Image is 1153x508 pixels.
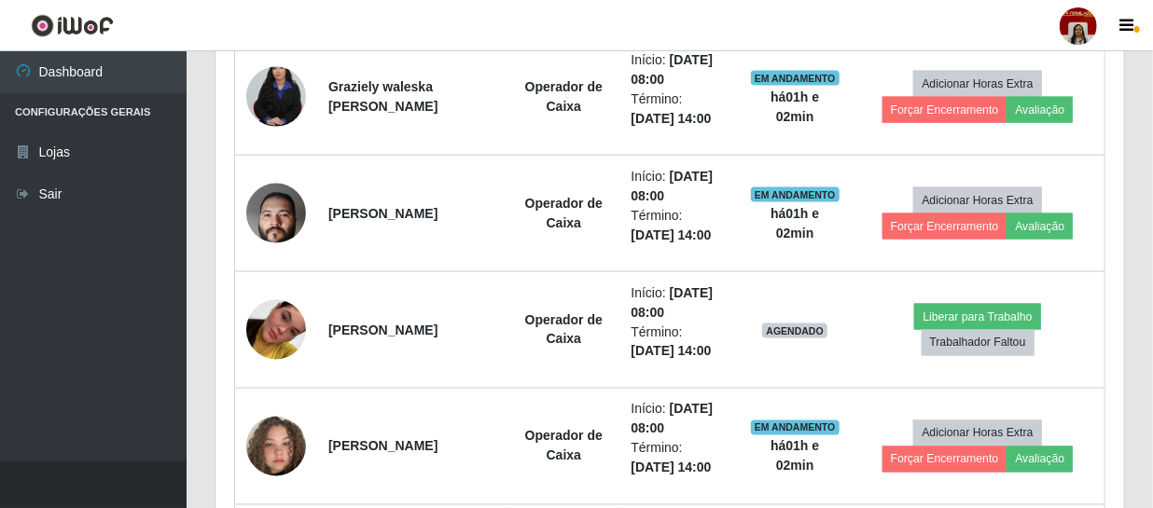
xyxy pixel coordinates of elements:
[914,304,1040,330] button: Liberar para Trabalho
[631,169,713,203] time: [DATE] 08:00
[631,400,728,439] li: Início:
[525,79,603,114] strong: Operador de Caixa
[913,71,1041,97] button: Adicionar Horas Extra
[631,344,711,359] time: [DATE] 14:00
[922,330,1035,356] button: Trabalhador Faltou
[246,393,306,500] img: 1751065972861.jpeg
[751,187,840,202] span: EM ANDAMENTO
[525,196,603,230] strong: Operador de Caixa
[631,52,713,87] time: [DATE] 08:00
[31,14,114,37] img: CoreUI Logo
[328,439,438,454] strong: [PERSON_NAME]
[631,206,728,245] li: Término:
[525,312,603,347] strong: Operador de Caixa
[631,111,711,126] time: [DATE] 14:00
[631,285,713,320] time: [DATE] 08:00
[882,446,1007,473] button: Forçar Encerramento
[246,52,306,142] img: 1728318910753.jpeg
[771,439,819,474] strong: há 01 h e 02 min
[631,402,713,436] time: [DATE] 08:00
[631,323,728,362] li: Término:
[913,420,1041,446] button: Adicionar Horas Extra
[751,71,840,86] span: EM ANDAMENTO
[631,283,728,323] li: Início:
[631,167,728,206] li: Início:
[631,89,728,129] li: Término:
[246,277,306,383] img: 1750037147170.jpeg
[328,206,438,221] strong: [PERSON_NAME]
[913,187,1041,213] button: Adicionar Horas Extra
[1007,97,1073,123] button: Avaliação
[882,97,1007,123] button: Forçar Encerramento
[751,420,840,435] span: EM ANDAMENTO
[631,227,711,242] time: [DATE] 14:00
[631,439,728,478] li: Término:
[771,89,819,124] strong: há 01 h e 02 min
[762,323,827,338] span: AGENDADO
[328,323,438,337] strong: [PERSON_NAME]
[328,79,438,114] strong: Graziely waleska [PERSON_NAME]
[882,213,1007,240] button: Forçar Encerramento
[631,50,728,89] li: Início:
[525,429,603,463] strong: Operador de Caixa
[631,460,711,475] time: [DATE] 14:00
[771,206,819,240] strong: há 01 h e 02 min
[1007,446,1073,473] button: Avaliação
[1007,213,1073,240] button: Avaliação
[246,147,306,280] img: 1750593066076.jpeg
